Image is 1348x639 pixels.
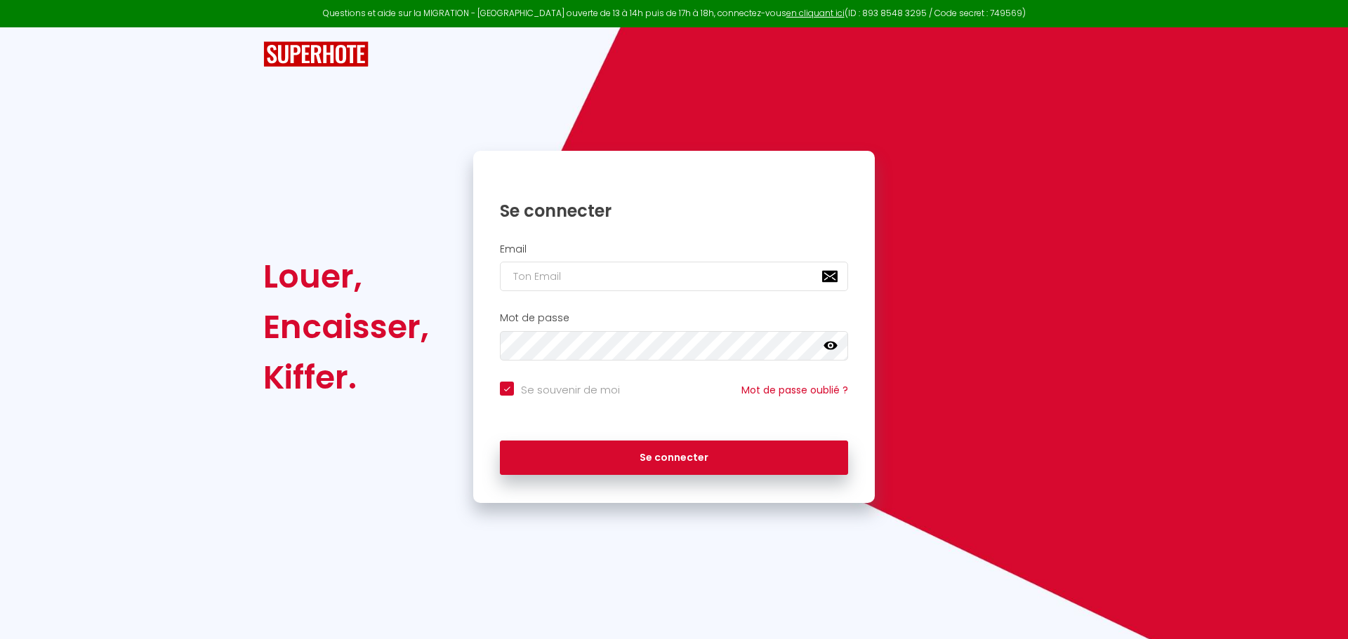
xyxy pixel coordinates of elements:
h1: Se connecter [500,200,848,222]
a: en cliquant ici [786,7,845,19]
input: Ton Email [500,262,848,291]
a: Mot de passe oublié ? [741,383,848,397]
div: Kiffer. [263,352,429,403]
div: Encaisser, [263,302,429,352]
h2: Mot de passe [500,312,848,324]
button: Se connecter [500,440,848,476]
img: SuperHote logo [263,41,369,67]
div: Louer, [263,251,429,302]
h2: Email [500,243,848,255]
